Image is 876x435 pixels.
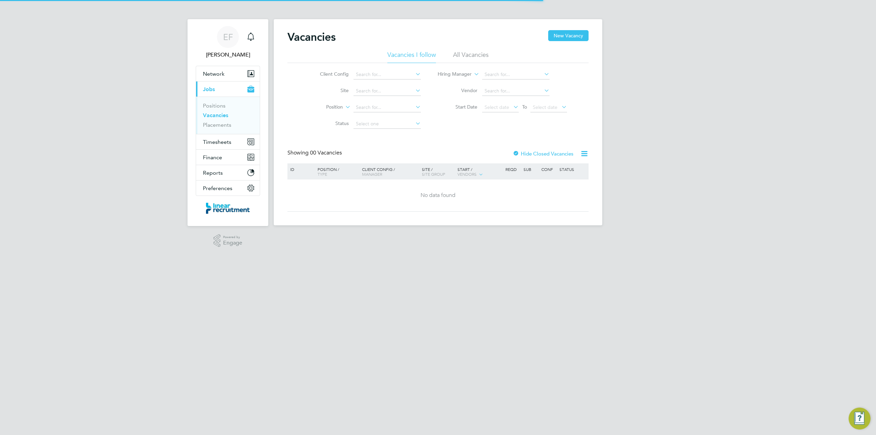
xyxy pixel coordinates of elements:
span: Finance [203,154,222,161]
label: Position [304,104,343,111]
img: linearrecruitment-logo-retina.png [206,203,250,214]
label: Site [309,87,349,94]
div: Site / [420,163,456,180]
span: Jobs [203,86,215,92]
input: Select one [353,119,421,129]
button: Preferences [196,181,260,196]
label: Client Config [309,71,349,77]
div: Position / [312,163,360,180]
input: Search for... [482,86,550,96]
a: Powered byEngage [214,234,243,247]
label: Start Date [438,104,477,110]
span: Timesheets [203,139,231,145]
label: Hide Closed Vacancies [513,150,574,157]
button: Reports [196,165,260,180]
span: Manager [362,171,382,177]
div: Conf [540,163,557,175]
div: No data found [288,192,588,199]
span: Emma Fitzgibbons [196,51,260,59]
span: Vendors [458,171,477,177]
li: All Vacancies [453,51,489,63]
button: Network [196,66,260,81]
nav: Main navigation [188,19,268,226]
span: 00 Vacancies [310,149,342,156]
button: Jobs [196,82,260,97]
div: Client Config / [360,163,420,180]
a: EF[PERSON_NAME] [196,26,260,59]
a: Positions [203,102,226,109]
li: Vacancies I follow [387,51,436,63]
span: Reports [203,170,223,176]
div: Jobs [196,97,260,134]
input: Search for... [353,70,421,79]
label: Status [309,120,349,126]
input: Search for... [353,86,421,96]
button: Timesheets [196,134,260,149]
label: Vendor [438,87,477,94]
span: Select date [533,104,557,110]
div: Showing [287,149,343,157]
button: Finance [196,150,260,165]
div: Reqd [504,163,521,175]
a: Placements [203,122,231,128]
span: Site Group [422,171,445,177]
div: Start / [456,163,504,181]
h2: Vacancies [287,30,336,44]
span: Select date [485,104,509,110]
span: Type [318,171,327,177]
a: Vacancies [203,112,228,119]
div: Sub [522,163,540,175]
span: EF [223,33,233,41]
span: Powered by [223,234,242,240]
div: Status [558,163,588,175]
span: Engage [223,240,242,246]
input: Search for... [353,103,421,112]
span: Preferences [203,185,232,191]
button: Engage Resource Center [849,408,871,430]
button: New Vacancy [548,30,589,41]
div: ID [288,163,312,175]
span: To [520,102,529,111]
span: Network [203,71,224,77]
label: Hiring Manager [432,71,472,78]
input: Search for... [482,70,550,79]
a: Go to home page [196,203,260,214]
